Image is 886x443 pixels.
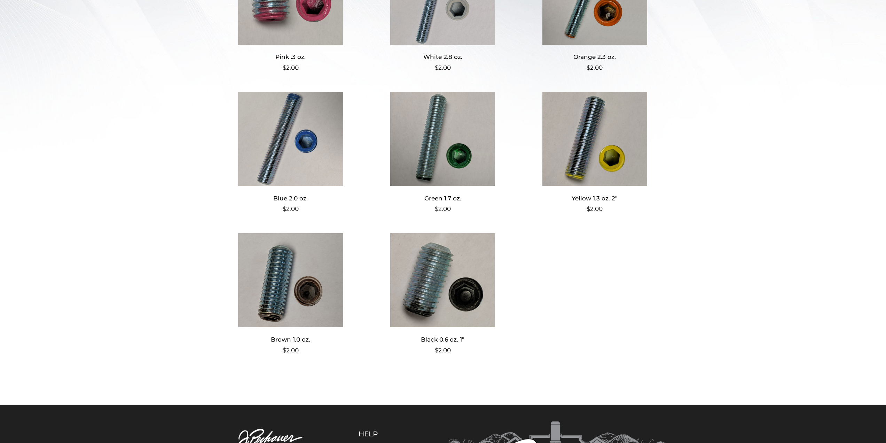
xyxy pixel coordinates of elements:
[375,192,510,205] h2: Green 1.7 oz.
[435,347,451,354] bdi: 2.00
[375,333,510,346] h2: Black 0.6 oz. 1″
[587,205,603,212] bdi: 2.00
[527,92,662,214] a: Yellow 1.3 oz. 2″ $2.00
[375,233,510,327] img: Image of black weight screw
[435,64,438,71] span: $
[587,64,603,71] bdi: 2.00
[223,233,359,355] a: Brown 1.0 oz. $2.00
[435,205,438,212] span: $
[223,333,359,346] h2: Brown 1.0 oz.
[283,347,299,354] bdi: 2.00
[223,92,359,214] a: Blue 2.0 oz. $2.00
[283,64,299,71] bdi: 2.00
[223,92,359,186] img: Blue 2.0 oz.
[223,51,359,63] h2: Pink .3 oz.
[527,192,662,205] h2: Yellow 1.3 oz. 2″
[223,233,359,327] img: Brown 1.0 oz.
[435,347,438,354] span: $
[375,92,510,186] img: Green 1.7 oz.
[435,64,451,71] bdi: 2.00
[587,205,590,212] span: $
[283,347,286,354] span: $
[283,205,299,212] bdi: 2.00
[527,92,662,186] img: Yellow 1.3 oz. 2"
[375,51,510,63] h2: White 2.8 oz.
[223,192,359,205] h2: Blue 2.0 oz.
[375,233,510,355] a: Black 0.6 oz. 1″ $2.00
[435,205,451,212] bdi: 2.00
[375,92,510,214] a: Green 1.7 oz. $2.00
[283,64,286,71] span: $
[283,205,286,212] span: $
[359,430,413,438] h5: Help
[587,64,590,71] span: $
[527,51,662,63] h2: Orange 2.3 oz.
